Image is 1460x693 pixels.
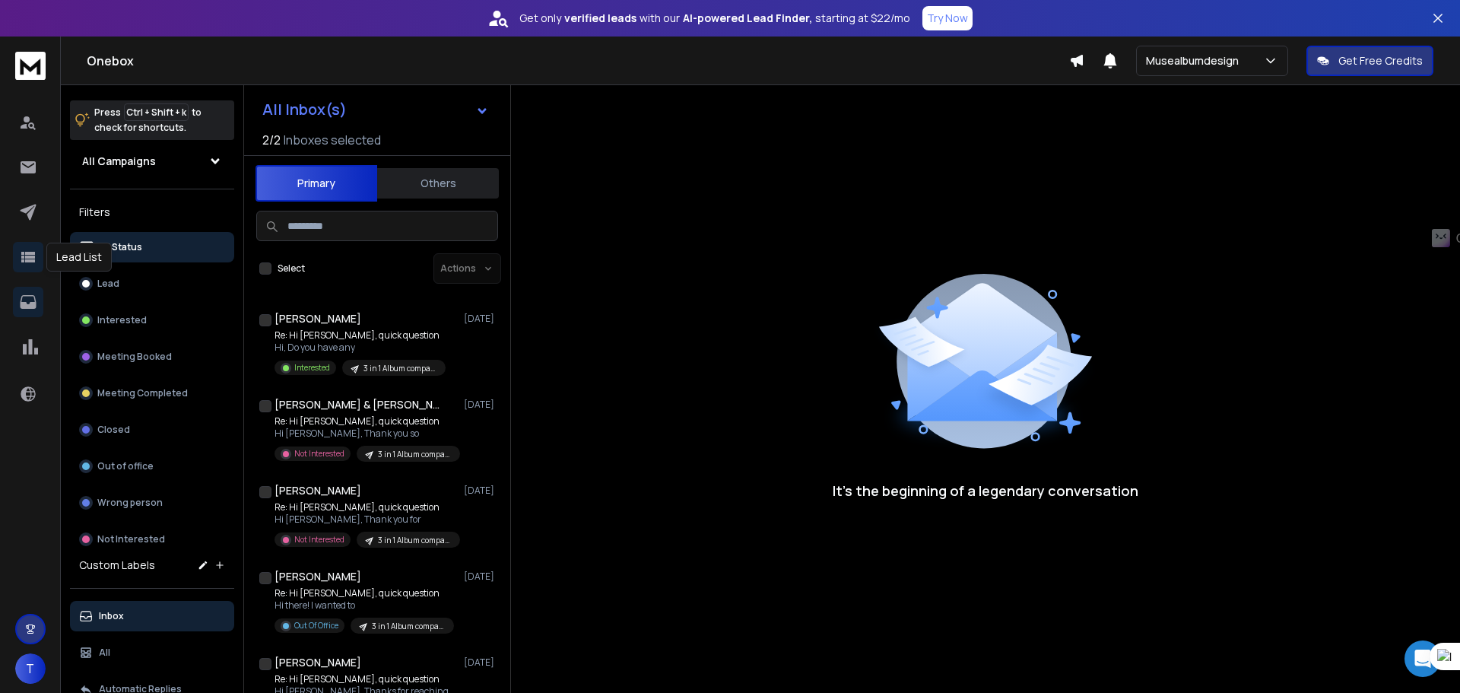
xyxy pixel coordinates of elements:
p: Not Interested [97,533,165,545]
strong: verified leads [564,11,636,26]
p: 3 in 1 Album company [378,535,451,546]
span: Ctrl + Shift + k [124,103,189,121]
p: Inbox [99,610,124,622]
p: Hi, Do you have any [275,342,446,354]
h1: [PERSON_NAME] [275,483,361,498]
button: All [70,637,234,668]
button: Out of office [70,451,234,482]
button: All Inbox(s) [250,94,501,125]
p: 3 in 1 Album company [363,363,436,374]
p: Press to check for shortcuts. [94,105,202,135]
button: Inbox [70,601,234,631]
p: [DATE] [464,313,498,325]
h1: [PERSON_NAME] & [PERSON_NAME] [275,397,442,412]
p: [DATE] [464,485,498,497]
p: Hi there! I wanted to [275,599,454,612]
h1: Onebox [87,52,1069,70]
p: Re: Hi [PERSON_NAME], quick question [275,673,457,685]
p: Try Now [927,11,968,26]
button: All Campaigns [70,146,234,176]
h1: [PERSON_NAME] [275,569,361,584]
h1: All Inbox(s) [262,102,347,117]
button: Try Now [922,6,973,30]
p: Re: Hi [PERSON_NAME], quick question [275,501,457,513]
p: 3 in 1 Album company [372,621,445,632]
h3: Inboxes selected [284,131,381,149]
button: Others [377,167,499,200]
p: Musealbumdesign [1146,53,1245,68]
p: Wrong person [97,497,163,509]
h3: Custom Labels [79,558,155,573]
p: Interested [97,314,147,326]
p: Hi [PERSON_NAME], Thank you so [275,428,457,440]
img: logo [15,52,46,80]
p: 3 in 1 Album company [378,449,451,460]
p: Lead [97,278,119,290]
button: All Status [70,232,234,262]
button: T [15,653,46,684]
p: Get Free Credits [1338,53,1423,68]
div: Lead List [46,243,112,272]
h1: [PERSON_NAME] [275,311,361,326]
button: Primary [255,165,377,202]
p: Interested [294,362,330,374]
button: Get Free Credits [1306,46,1433,76]
p: Hi [PERSON_NAME], Thank you for [275,513,457,526]
button: Meeting Completed [70,378,234,408]
div: Open Intercom Messenger [1404,641,1441,677]
p: [DATE] [464,656,498,669]
p: Not Interested [294,534,344,545]
button: Not Interested [70,524,234,555]
h1: [PERSON_NAME] [275,655,361,670]
button: Meeting Booked [70,342,234,372]
label: Select [278,262,305,275]
strong: AI-powered Lead Finder, [683,11,812,26]
p: Closed [97,424,130,436]
p: Re: Hi [PERSON_NAME], quick question [275,415,457,428]
span: 2 / 2 [262,131,281,149]
button: Wrong person [70,488,234,518]
p: It’s the beginning of a legendary conversation [833,480,1138,501]
button: Closed [70,415,234,445]
button: Interested [70,305,234,335]
p: Meeting Completed [97,387,188,399]
p: Out Of Office [294,620,338,631]
p: Re: Hi [PERSON_NAME], quick question [275,329,446,342]
p: Get only with our starting at $22/mo [519,11,910,26]
p: Re: Hi [PERSON_NAME], quick question [275,587,454,599]
button: Lead [70,269,234,299]
p: Not Interested [294,448,344,459]
p: All [99,647,110,659]
p: [DATE] [464,571,498,583]
h3: Filters [70,202,234,223]
p: All Status [99,241,142,253]
h1: All Campaigns [82,154,156,169]
p: [DATE] [464,399,498,411]
p: Meeting Booked [97,351,172,363]
p: Out of office [97,460,154,472]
